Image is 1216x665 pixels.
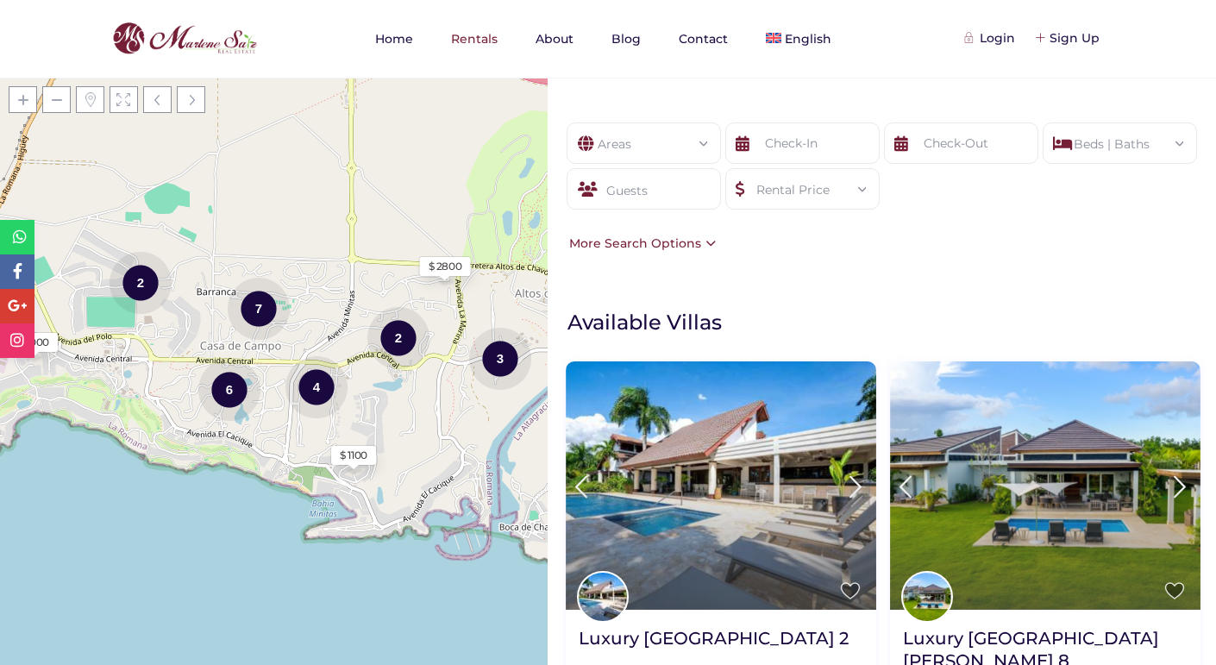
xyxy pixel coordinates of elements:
div: 6 [198,357,260,422]
div: 7 [228,276,290,341]
div: Beds | Baths [1056,123,1183,154]
a: Luxury [GEOGRAPHIC_DATA] 2 [579,627,849,662]
div: Areas [580,123,707,154]
img: logo [108,18,261,60]
div: $ 1100 [340,448,367,463]
div: Login [967,28,1015,47]
div: 4 [285,354,348,419]
h1: Available Villas [567,309,1208,336]
div: Loading Maps [144,195,403,285]
span: English [785,31,831,47]
div: $ 2800 [429,259,462,274]
div: Rental Price [739,169,866,199]
div: 2 [110,250,172,315]
div: More Search Options [565,234,716,253]
div: 2 [367,305,429,370]
div: $ 1000 [18,335,49,350]
input: Check-In [725,122,880,164]
img: Luxury Villa Cañas 8 [890,361,1200,610]
div: 3 [469,326,531,391]
img: Luxury Villa Colinas 2 [566,361,876,610]
input: Check-Out [884,122,1038,164]
div: Sign Up [1037,28,1100,47]
div: Guests [567,168,721,210]
h2: Luxury [GEOGRAPHIC_DATA] 2 [579,627,849,649]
